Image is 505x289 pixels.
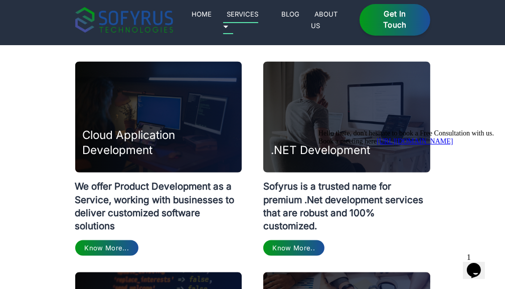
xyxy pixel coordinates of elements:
[75,7,173,33] img: sofyrus
[314,125,495,244] iframe: chat widget
[463,249,495,279] iframe: chat widget
[4,4,185,20] div: Hello there, don't hesitate to book a Free Consultation with us.Book a meeting here[URL][DOMAIN_N...
[263,173,430,233] p: Sofyrus is a trusted name for premium .Net development services that are robust and 100% customized.
[263,240,324,256] a: Know More..
[271,142,370,158] h3: .NET Development
[311,8,338,31] a: About Us
[188,8,216,20] a: Home
[75,240,138,256] a: Know More...
[360,4,430,36] a: Get in Touch
[4,4,180,20] span: Hello there, don't hesitate to book a Free Consultation with us. Book a meeting here
[278,8,303,20] a: Blog
[75,173,242,233] p: We offer Product Development as a Service, working with businesses to deliver customized software...
[223,8,259,34] a: Services 🞃
[62,12,138,20] a: [URL][DOMAIN_NAME]
[83,127,242,158] h3: Cloud Application Development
